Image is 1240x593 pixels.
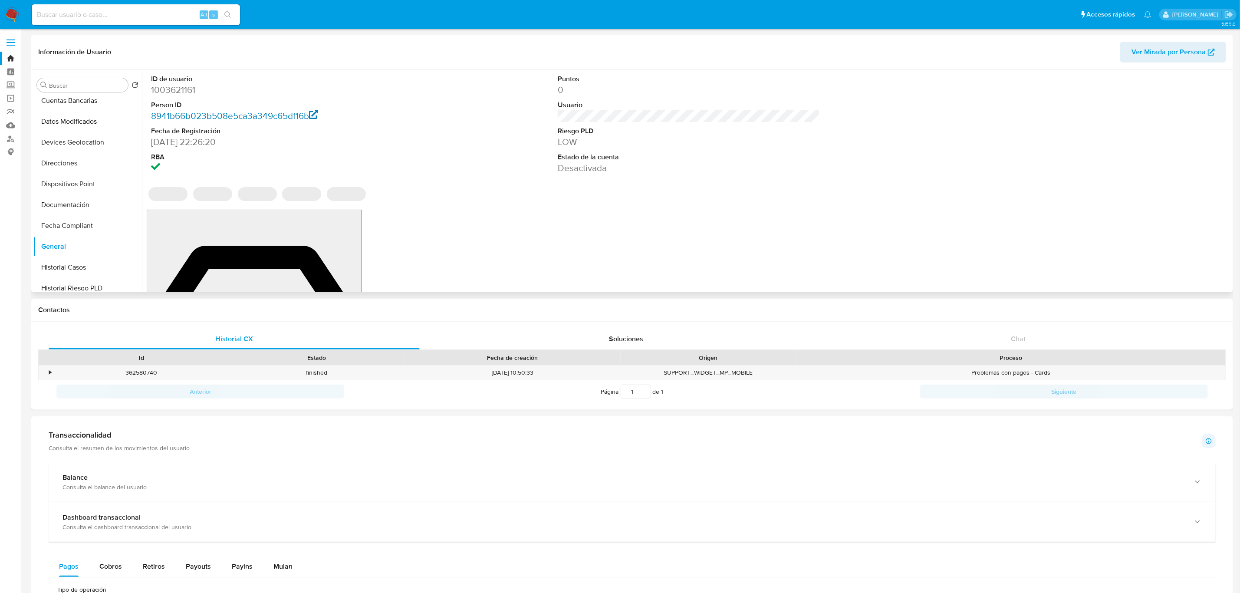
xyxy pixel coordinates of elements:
span: Ver Mirada por Persona [1131,42,1206,63]
span: 1 [661,387,664,396]
button: Buscar [40,82,47,89]
h1: Información de Usuario [38,48,111,56]
button: Direcciones [33,153,142,174]
dt: Person ID [151,100,414,110]
div: Id [60,353,223,362]
div: finished [229,366,405,380]
button: Volver al orden por defecto [132,82,138,91]
span: Soluciones [609,334,643,344]
div: Fecha de creación [411,353,615,362]
div: SUPPORT_WIDGET_MP_MOBILE [621,366,796,380]
dd: [DATE] 22:26:20 [151,136,414,148]
dt: Riesgo PLD [558,126,820,136]
button: Siguiente [920,385,1208,399]
button: Historial Casos [33,257,142,278]
div: Origen [627,353,790,362]
button: Anterior [56,385,344,399]
div: [DATE] 10:50:33 [405,366,621,380]
h1: Contactos [38,306,1226,314]
dt: Puntos [558,74,820,84]
input: Buscar usuario o caso... [32,9,240,20]
a: 8941b66b023b508e5ca3a349c65df16b [151,109,318,122]
span: Accesos rápidos [1087,10,1135,19]
span: s [212,10,215,19]
span: Historial CX [215,334,253,344]
dd: 0 [558,84,820,96]
p: eliana.eguerrero@mercadolibre.com [1172,10,1221,19]
button: Historial Riesgo PLD [33,278,142,299]
div: • [49,369,51,377]
input: Buscar [49,82,125,89]
div: Estado [235,353,398,362]
dt: Usuario [558,100,820,110]
div: Problemas con pagos - Cards [796,366,1226,380]
button: Cuentas Bancarias [33,90,142,111]
button: Datos Modificados [33,111,142,132]
button: Ver Mirada por Persona [1120,42,1226,63]
button: Fecha Compliant [33,215,142,236]
span: Alt [201,10,207,19]
span: Página de [601,385,664,399]
dt: ID de usuario [151,74,414,84]
div: Proceso [802,353,1220,362]
dd: LOW [558,136,820,148]
dt: RBA [151,152,414,162]
a: Notificaciones [1144,11,1151,18]
button: Dispositivos Point [33,174,142,194]
button: Documentación [33,194,142,215]
span: Chat [1011,334,1026,344]
dt: Estado de la cuenta [558,152,820,162]
dd: 1003621161 [151,84,414,96]
button: search-icon [219,9,237,21]
dd: Desactivada [558,162,820,174]
div: 362580740 [54,366,229,380]
a: Salir [1224,10,1233,19]
button: Devices Geolocation [33,132,142,153]
button: General [33,236,142,257]
dt: Fecha de Registración [151,126,414,136]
